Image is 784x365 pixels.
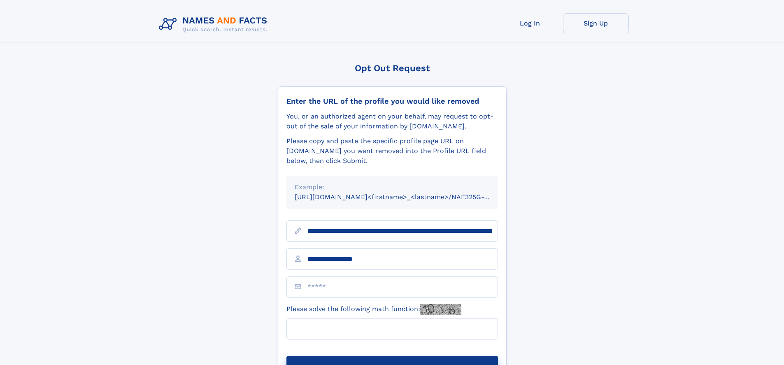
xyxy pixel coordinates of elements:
[497,13,563,33] a: Log In
[295,182,490,192] div: Example:
[286,136,498,166] div: Please copy and paste the specific profile page URL on [DOMAIN_NAME] you want removed into the Pr...
[278,63,507,73] div: Opt Out Request
[286,97,498,106] div: Enter the URL of the profile you would like removed
[156,13,274,35] img: Logo Names and Facts
[286,304,461,315] label: Please solve the following math function:
[286,112,498,131] div: You, or an authorized agent on your behalf, may request to opt-out of the sale of your informatio...
[563,13,629,33] a: Sign Up
[295,193,514,201] small: [URL][DOMAIN_NAME]<firstname>_<lastname>/NAF325G-xxxxxxxx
